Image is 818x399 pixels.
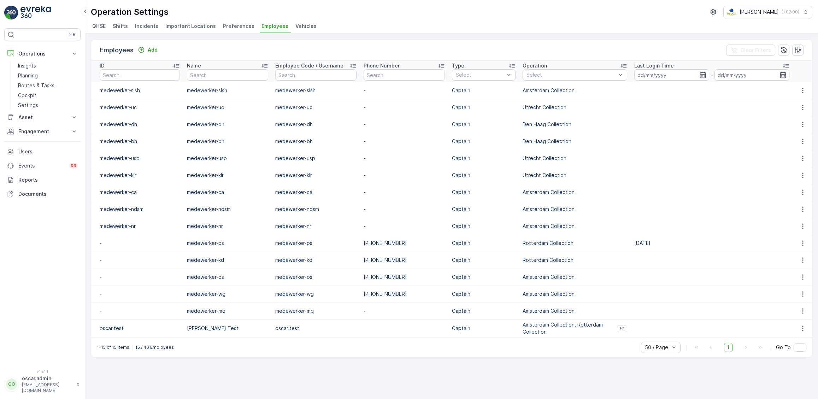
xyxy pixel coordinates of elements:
[4,145,81,159] a: Users
[275,206,357,213] p: medewerker-ndsm
[22,375,73,382] p: oscar.admin
[523,223,575,230] p: Amsterdam Collection
[148,46,158,53] p: Add
[187,69,268,81] input: Search
[92,23,106,30] span: QHSE
[526,71,616,78] p: Select
[456,71,505,78] p: Select
[69,32,76,37] p: ⌘B
[452,240,516,247] p: Captain
[275,87,357,94] p: medewerker-slsh
[364,307,445,315] p: -
[100,206,180,213] p: medewerker-ndsm
[275,291,357,298] p: medewerker-wg
[523,121,571,128] p: Den Haag Collection
[275,223,357,230] p: medewerker-nr
[15,71,81,81] a: Planning
[91,6,169,18] p: Operation Settings
[452,189,516,196] p: Captain
[187,206,268,213] p: medewerker-ndsm
[18,148,78,155] p: Users
[364,257,445,264] p: [PHONE_NUMBER]
[187,121,268,128] p: medewerker-dh
[261,23,288,30] span: Employees
[100,121,180,128] p: medewerker-dh
[187,189,268,196] p: medewerker-ca
[452,274,516,281] p: Captain
[523,87,575,94] p: Amsterdam Collection
[724,343,732,352] span: 1
[364,240,445,247] p: [PHONE_NUMBER]
[523,291,575,298] p: Amsterdam Collection
[187,138,268,145] p: medewerker-bh
[723,6,812,18] button: [PERSON_NAME](+02:00)
[15,61,81,71] a: Insights
[18,102,38,109] p: Settings
[364,274,445,281] p: [PHONE_NUMBER]
[275,257,357,264] p: medewerker-kd
[6,379,17,390] div: OO
[100,223,180,230] p: medewerker-nr
[187,240,268,247] p: medewerker-ps
[523,62,547,69] p: Operation
[20,6,51,20] img: logo_light-DOdMpM7g.png
[619,326,625,331] span: +2
[100,325,180,332] p: oscar.test
[364,291,445,298] p: [PHONE_NUMBER]
[275,138,357,145] p: medewerker-bh
[631,235,793,252] td: [DATE]
[360,201,448,218] td: -
[187,172,268,179] p: medewerker-klr
[71,163,76,169] p: 99
[523,172,566,179] p: Utrecht Collection
[452,307,516,315] p: Captain
[100,257,180,264] p: -
[364,69,445,81] input: Search
[100,307,180,315] p: -
[275,62,343,69] p: Employee Code / Username
[452,155,516,162] p: Captain
[452,121,516,128] p: Captain
[275,155,357,162] p: medewerker-usp
[4,159,81,173] a: Events99
[18,114,66,121] p: Asset
[187,307,268,315] p: medewerker-mq
[100,291,180,298] p: -
[452,87,516,94] p: Captain
[523,189,575,196] p: Amsterdam Collection
[360,150,448,167] td: -
[452,223,516,230] p: Captain
[18,92,36,99] p: Cockpit
[4,369,81,374] span: v 1.51.1
[452,62,464,69] p: Type
[726,8,737,16] img: basis-logo_rgb2x.png
[740,8,779,16] p: [PERSON_NAME]
[18,50,66,57] p: Operations
[275,307,357,315] p: medewerker-mq
[634,62,674,69] p: Last Login Time
[97,345,129,350] p: 1-15 of 15 items
[782,9,799,15] p: ( +02:00 )
[523,321,614,335] p: Amsterdam Collection, Rotterdam Collection
[776,344,791,351] span: Go To
[187,104,268,111] p: medewerker-uc
[187,274,268,281] p: medewerker-os
[523,155,566,162] p: Utrecht Collection
[634,69,709,81] input: dd/mm/yyyy
[165,23,216,30] span: Important Locations
[726,45,775,56] button: Clear Filters
[187,87,268,94] p: medewerker-slsh
[275,325,357,332] p: oscar.test
[275,104,357,111] p: medewerker-uc
[187,291,268,298] p: medewerker-wg
[100,104,180,111] p: medewerker-uc
[187,223,268,230] p: medewerker-nr
[523,240,573,247] p: Rotterdam Collection
[223,23,254,30] span: Preferences
[452,138,516,145] p: Captain
[360,99,448,116] td: -
[135,23,158,30] span: Incidents
[360,82,448,99] td: -
[18,82,54,89] p: Routes & Tasks
[18,72,38,79] p: Planning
